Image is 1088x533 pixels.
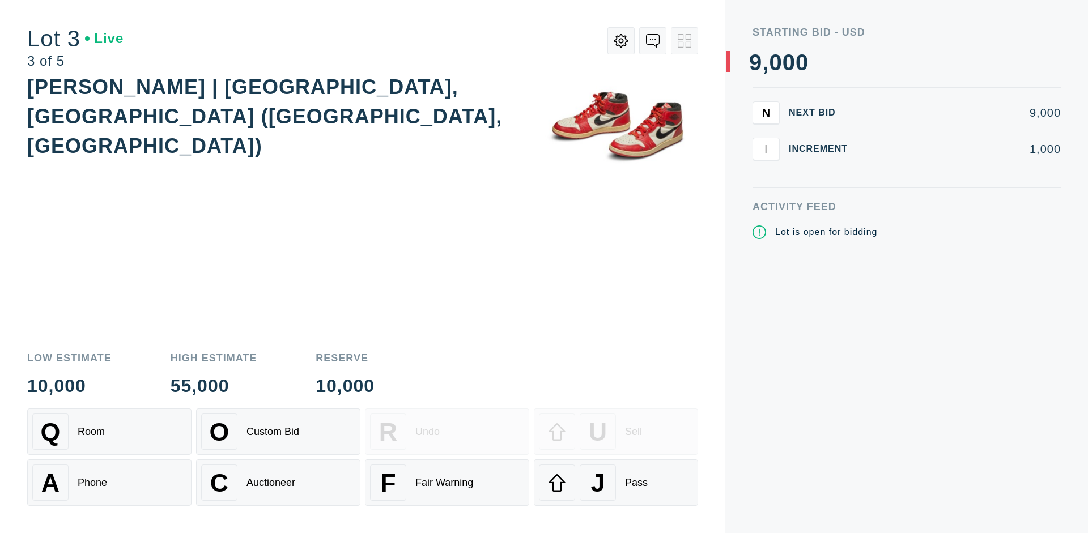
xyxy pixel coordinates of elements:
[866,143,1061,155] div: 1,000
[749,51,762,74] div: 9
[769,51,782,74] div: 0
[783,51,796,74] div: 0
[534,459,698,506] button: JPass
[246,426,299,438] div: Custom Bid
[415,426,440,438] div: Undo
[415,477,473,489] div: Fair Warning
[380,468,396,497] span: F
[27,75,502,157] div: [PERSON_NAME] | [GEOGRAPHIC_DATA], [GEOGRAPHIC_DATA] ([GEOGRAPHIC_DATA], [GEOGRAPHIC_DATA])
[27,459,192,506] button: APhone
[196,459,360,506] button: CAuctioneer
[753,27,1061,37] div: Starting Bid - USD
[210,417,229,446] span: O
[789,144,857,153] div: Increment
[775,225,877,239] div: Lot is open for bidding
[246,477,295,489] div: Auctioneer
[27,27,124,50] div: Lot 3
[196,408,360,455] button: OCustom Bid
[762,106,770,119] span: N
[78,477,107,489] div: Phone
[753,101,780,124] button: N
[27,408,192,455] button: QRoom
[764,142,768,155] span: I
[171,353,257,363] div: High Estimate
[866,107,1061,118] div: 9,000
[41,468,59,497] span: A
[210,468,228,497] span: C
[762,51,769,278] div: ,
[753,202,1061,212] div: Activity Feed
[78,426,105,438] div: Room
[27,377,112,395] div: 10,000
[789,108,857,117] div: Next Bid
[625,426,642,438] div: Sell
[27,54,124,68] div: 3 of 5
[85,32,124,45] div: Live
[534,408,698,455] button: USell
[590,468,605,497] span: J
[365,459,529,506] button: FFair Warning
[171,377,257,395] div: 55,000
[316,377,375,395] div: 10,000
[316,353,375,363] div: Reserve
[27,353,112,363] div: Low Estimate
[41,417,61,446] span: Q
[796,51,809,74] div: 0
[625,477,648,489] div: Pass
[365,408,529,455] button: RUndo
[379,417,397,446] span: R
[753,138,780,160] button: I
[589,417,607,446] span: U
